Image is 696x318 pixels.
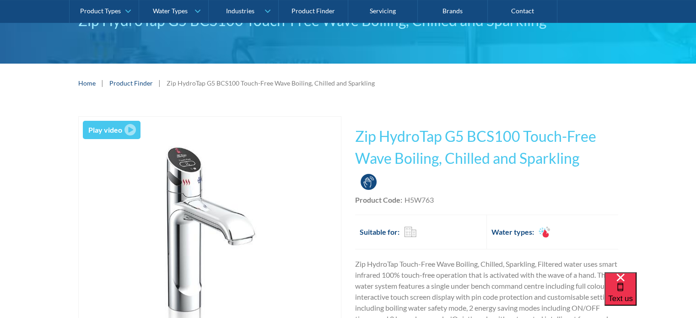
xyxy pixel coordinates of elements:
[153,7,188,15] div: Water Types
[78,78,96,88] a: Home
[355,195,402,204] strong: Product Code:
[80,7,121,15] div: Product Types
[109,78,153,88] a: Product Finder
[157,77,162,88] div: |
[88,124,122,135] div: Play video
[226,7,254,15] div: Industries
[355,125,618,169] h1: Zip HydroTap G5 BCS100 Touch-Free Wave Boiling, Chilled and Sparkling
[360,226,399,237] h2: Suitable for:
[167,78,375,88] div: Zip HydroTap G5 BCS100 Touch-Free Wave Boiling, Chilled and Sparkling
[100,77,105,88] div: |
[491,226,534,237] h2: Water types:
[604,272,696,318] iframe: podium webchat widget bubble
[83,121,141,139] a: open lightbox
[405,194,434,205] div: H5W763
